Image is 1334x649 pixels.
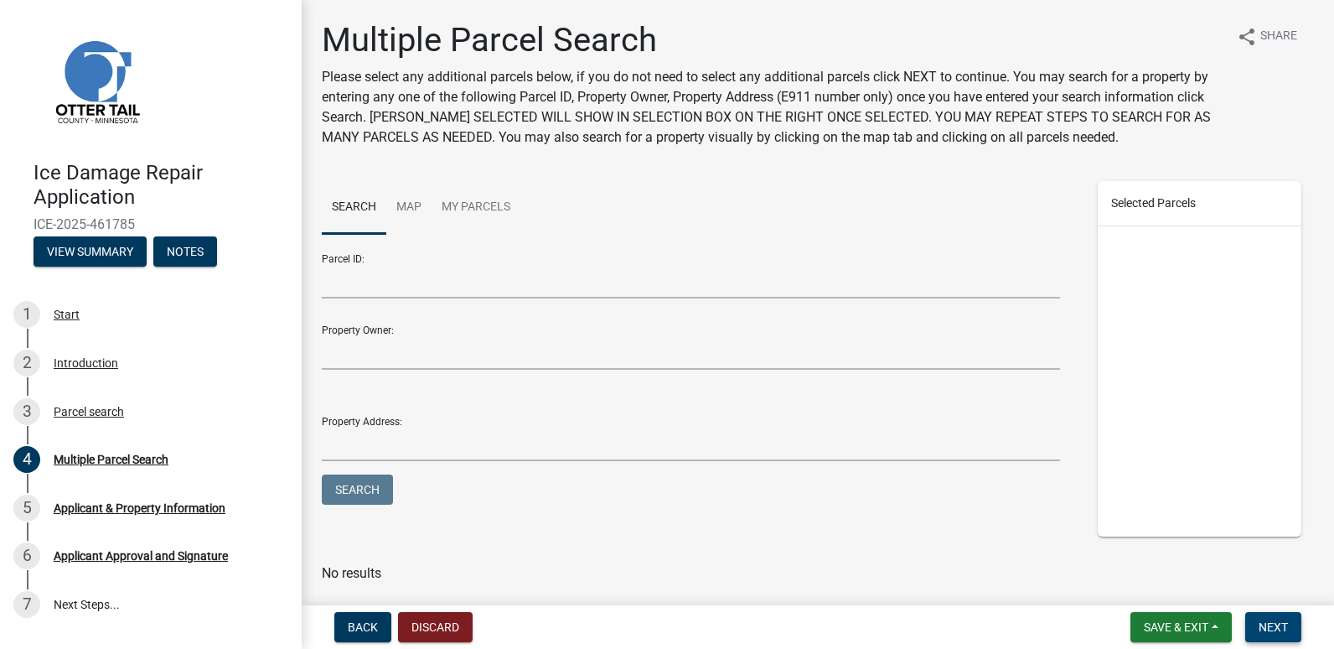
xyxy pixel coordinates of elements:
div: 3 [13,398,40,425]
button: Notes [153,236,217,267]
div: Introduction [54,357,118,369]
span: Next [1259,620,1288,634]
div: 1 [13,301,40,328]
div: 7 [13,591,40,618]
span: Save & Exit [1144,620,1208,634]
button: Discard [398,612,473,642]
div: 6 [13,543,40,569]
h4: Ice Damage Repair Application [34,161,288,210]
p: Please select any additional parcels below, if you do not need to select any additional parcels c... [322,67,1223,148]
span: Back [348,620,378,634]
div: 2 [13,350,40,376]
a: Search [322,181,386,235]
div: Applicant & Property Information [54,502,225,514]
span: Share [1260,27,1297,47]
button: Save & Exit [1130,612,1232,642]
div: Applicant Approval and Signature [54,550,228,562]
span: ICE-2025-461785 [34,216,268,232]
div: Selected Parcels [1098,181,1302,226]
a: Map [386,181,432,235]
button: Next [1245,612,1301,642]
button: Search [322,475,393,505]
button: Back [334,612,391,642]
div: Multiple Parcel Search [54,454,168,465]
wm-modal-confirm: Summary [34,246,147,259]
wm-modal-confirm: Notes [153,246,217,259]
p: No results [322,563,1314,584]
button: View Summary [34,236,147,267]
div: 4 [13,446,40,473]
img: Otter Tail County, Minnesota [34,18,159,143]
i: share [1237,27,1257,47]
a: My Parcels [432,181,520,235]
div: Parcel search [54,406,124,418]
div: 5 [13,495,40,522]
div: Start [54,309,80,320]
h1: Multiple Parcel Search [322,20,1223,60]
button: shareShare [1223,20,1311,53]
